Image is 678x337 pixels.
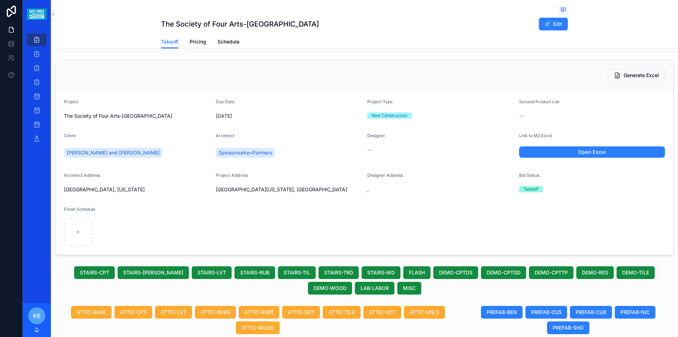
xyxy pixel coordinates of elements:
a: Open Excel [519,146,665,158]
span: Architect [216,133,234,138]
span: Pricing [190,38,206,45]
button: STAIRS-RUB [234,266,275,279]
button: STAIRS-[PERSON_NAME] [118,266,189,279]
span: Generate Excel [624,72,659,79]
span: DEMO-CPTGD [487,269,521,276]
span: Schedule [218,38,239,45]
button: DEMO-CPTDS [433,266,478,279]
span: ATTIC-RUBT [244,309,274,316]
span: STAIRS-RUB [240,269,269,276]
span: ATTIC-VCT [369,309,395,316]
button: ATTIC-VNLS [404,306,445,319]
span: -- [519,112,523,120]
span: ATTIC-CPT [120,309,147,316]
button: STAIRS-LVT [192,266,232,279]
span: Project Type [367,99,393,104]
span: Second Product List [519,99,559,104]
span: ATTIC-RUBS [201,309,230,316]
span: STAIRS-TIL [284,269,310,276]
span: LAB-LABOR [361,285,389,292]
span: STAIRS-CPT [80,269,109,276]
button: DEMO-TILE [617,266,655,279]
p: [DATE] [216,112,232,120]
span: Takeoff [161,38,178,45]
span: DEMO-WOOD [314,285,346,292]
span: Finish Schedule [64,207,95,212]
button: MISC [397,282,421,295]
button: DEMO-WOOD [308,282,352,295]
span: Spinaorourke+Partners [219,149,272,156]
span: DEMO-TILE [622,269,649,276]
a: Spinaorourke+Partners [216,148,275,158]
span: Project Address [216,173,248,178]
button: PREFAB-CU5 [525,306,567,319]
button: PREFAB-CU8 [570,306,612,319]
button: LAB-LABOR [355,282,394,295]
button: FLASH [403,266,430,279]
span: Link to M2 Excel [519,133,552,138]
span: Bid Status [519,173,539,178]
span: STAIRS-LVT [197,269,226,276]
span: Client [64,133,76,138]
span: The Society of Four Arts-[GEOGRAPHIC_DATA] [64,112,210,120]
span: KE [33,312,41,320]
h1: The Society of Four Arts-[GEOGRAPHIC_DATA] [161,19,319,29]
span: FLASH [409,269,425,276]
span: Project [64,99,78,104]
button: DEMO-CPTGD [481,266,526,279]
button: STAIRS-TRD [319,266,359,279]
span: Due Date [216,99,234,104]
button: STAIRS-CPT [74,266,115,279]
button: DEMO-CPTTP [529,266,573,279]
button: ATTIC-SDT [282,306,320,319]
button: ATTIC-RUBS [195,306,236,319]
button: STAIRS-WD [362,266,400,279]
span: PREFAB-NIC [620,309,650,316]
span: -- [367,146,371,153]
button: PREFAB-BEN [481,306,523,319]
span: DEMO-RES [582,269,608,276]
span: Designer [367,133,385,138]
a: Schedule [218,35,239,50]
button: STAIRS-TIL [278,266,316,279]
button: ATTIC-VCT [363,306,401,319]
span: PREFAB-CU8 [576,309,606,316]
button: DEMO-RES [576,266,614,279]
span: PREFAB-BEN [487,309,517,316]
span: , [367,186,513,193]
span: STAIRS-TRD [324,269,353,276]
button: PREFAB-SHO [547,321,589,334]
span: MISC [403,285,416,292]
span: [GEOGRAPHIC_DATA], [US_STATE] [64,186,210,193]
span: STAIRS-[PERSON_NAME] [123,269,183,276]
a: Takeoff [161,35,178,49]
span: ATTIC-SDT [288,309,314,316]
span: Designer Address [367,173,403,178]
span: [GEOGRAPHIC_DATA][US_STATE], [GEOGRAPHIC_DATA] [216,186,362,193]
button: ATTIC-RUBT [239,306,279,319]
span: ATTIC-TILE [328,309,355,316]
span: [PERSON_NAME] and [PERSON_NAME] [67,149,160,156]
span: ATTIC-LVT [161,309,186,316]
span: ATTIC-VNLS [410,309,439,316]
button: Generate Excel [608,69,665,82]
span: DEMO-CPTDS [439,269,472,276]
div: New Construction [371,112,408,119]
span: Architect Address [64,173,100,178]
span: DEMO-CPTTP [535,269,568,276]
button: Edit [539,18,568,30]
a: Pricing [190,35,206,50]
button: ATTIC-WOOD [236,321,280,334]
div: scrollable content [23,28,51,154]
span: PREFAB-CU5 [531,309,561,316]
span: ATTIC-BASE [77,309,106,316]
img: App logo [27,8,46,20]
span: PREFAB-SHO [553,324,584,331]
button: ATTIC-BASE [71,306,112,319]
span: STAIRS-WD [367,269,395,276]
button: PREFAB-NIC [615,306,655,319]
a: [PERSON_NAME] and [PERSON_NAME] [64,148,162,158]
button: ATTIC-CPT [114,306,152,319]
span: ATTIC-WOOD [242,324,274,331]
div: Takeoff [523,186,539,192]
